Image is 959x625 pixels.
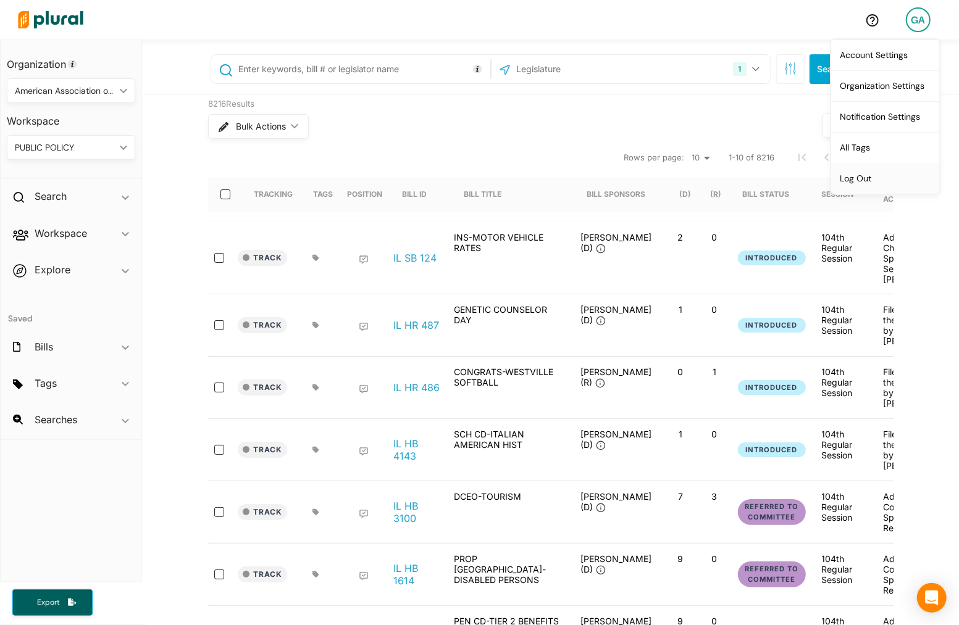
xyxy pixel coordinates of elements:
[393,319,439,331] a: IL HR 487
[393,252,437,264] a: IL SB 124
[738,442,806,458] button: Introduced
[822,366,864,398] div: 104th Regular Session
[208,114,309,139] button: Bulk Actions
[587,189,646,199] div: Bill Sponsors
[703,366,727,377] p: 1
[35,340,53,354] h2: Bills
[214,383,224,392] input: select-row-state-il-104th-hr486
[784,62,797,73] span: Search Filters
[790,145,815,170] button: First Page
[822,304,864,336] div: 104th Regular Session
[874,304,936,346] div: Filed with the Clerk by Rep. [PERSON_NAME]
[208,98,776,110] div: 8216 Results
[67,59,78,70] div: Tooltip anchor
[669,553,693,564] p: 9
[874,429,936,471] div: Filed with the Clerk by Rep. [PERSON_NAME]
[254,177,293,212] div: Tracking
[312,321,319,329] div: Add tags
[1,297,141,328] h4: Saved
[35,263,70,276] h2: Explore
[822,429,864,460] div: 104th Regular Session
[581,491,652,512] span: [PERSON_NAME] (D)
[448,491,571,533] div: DCEO-TOURISM
[669,491,693,502] p: 7
[703,429,727,439] p: 0
[7,46,135,73] h3: Organization
[831,132,939,163] a: All Tags
[874,366,936,408] div: Filed with the Clerk by Rep. [PERSON_NAME]
[703,232,727,242] p: 0
[393,562,440,587] a: IL HB 1614
[711,177,722,212] div: (R)
[393,381,440,394] a: IL HR 486
[448,429,571,471] div: SCH CD-ITALIAN AMERICAN HIST
[347,189,382,199] div: Position
[581,304,652,325] span: [PERSON_NAME] (D)
[729,152,775,164] span: 1-10 of 8216
[822,553,864,585] div: 104th Regular Session
[874,491,936,533] div: Added Co-Sponsor Rep. [PERSON_NAME]
[220,189,230,199] input: select-all-rows
[313,177,333,212] div: Tags
[35,189,67,203] h2: Search
[810,54,854,84] button: Search
[587,177,646,212] div: Bill Sponsors
[831,101,939,132] a: Notification Settings
[738,561,806,587] button: Referred to Committee
[238,566,287,582] button: Track
[359,509,369,519] div: Add Position Statement
[831,163,939,194] a: Log Out
[35,413,77,426] h2: Searches
[822,177,865,212] div: Session
[743,189,790,199] div: Bill Status
[464,189,501,199] div: Bill Title
[214,569,224,579] input: select-row-state-il-104th-hb1614
[402,189,427,199] div: Bill ID
[822,189,854,199] div: Session
[238,442,287,458] button: Track
[743,177,801,212] div: Bill Status
[733,62,746,76] div: 1
[738,318,806,333] button: Introduced
[822,491,864,523] div: 104th Regular Session
[7,103,135,130] h3: Workspace
[214,445,224,455] input: select-row-state-il-104th-hb4143
[680,189,692,199] div: (D)
[831,39,939,70] a: Account Settings
[815,145,839,170] button: Previous Page
[711,189,722,199] div: (R)
[236,122,286,131] span: Bulk Actions
[402,177,438,212] div: Bill ID
[581,366,652,387] span: [PERSON_NAME] (R)
[703,304,727,315] p: 0
[822,232,864,263] div: 104th Regular Session
[581,429,652,450] span: [PERSON_NAME] (D)
[237,57,487,81] input: Enter keywords, bill # or legislator name
[214,507,224,517] input: select-row-state-il-104th-hb3100
[669,304,693,315] p: 1
[35,376,57,390] h2: Tags
[448,304,571,346] div: GENETIC COUNSELOR DAY
[728,57,767,81] button: 1
[214,320,224,330] input: select-row-state-il-104th-hr487
[581,232,652,253] span: [PERSON_NAME] (D)
[359,255,369,265] div: Add Position Statement
[238,379,287,395] button: Track
[15,141,115,154] div: PUBLIC POLICY
[669,366,693,377] p: 0
[15,85,115,97] div: American Association of Public Policy Professionals
[472,64,483,75] div: Tooltip anchor
[703,553,727,564] p: 0
[703,491,727,502] p: 3
[238,250,287,266] button: Track
[238,504,287,520] button: Track
[831,70,939,101] a: Organization Settings
[214,253,224,263] input: select-row-state-il-104th-sb124
[448,232,571,284] div: INS-MOTOR VEHICLE RATES
[448,366,571,408] div: CONGRATS-WESTVILLE SOFTBALL
[313,189,333,199] div: Tags
[393,500,440,524] a: IL HB 3100
[347,177,382,212] div: Position
[359,384,369,394] div: Add Position Statement
[906,7,931,32] div: GA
